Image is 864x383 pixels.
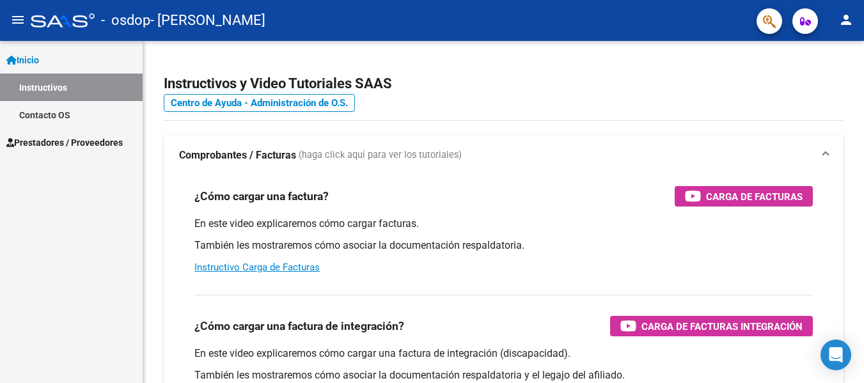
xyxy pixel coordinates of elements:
[6,53,39,67] span: Inicio
[164,135,844,176] mat-expansion-panel-header: Comprobantes / Facturas (haga click aquí para ver los tutoriales)
[194,238,813,253] p: También les mostraremos cómo asociar la documentación respaldatoria.
[838,12,854,27] mat-icon: person
[101,6,150,35] span: - osdop
[194,368,813,382] p: También les mostraremos cómo asociar la documentación respaldatoria y el legajo del afiliado.
[194,187,329,205] h3: ¿Cómo cargar una factura?
[675,186,813,207] button: Carga de Facturas
[706,189,803,205] span: Carga de Facturas
[150,6,265,35] span: - [PERSON_NAME]
[10,12,26,27] mat-icon: menu
[194,217,813,231] p: En este video explicaremos cómo cargar facturas.
[179,148,296,162] strong: Comprobantes / Facturas
[641,318,803,334] span: Carga de Facturas Integración
[299,148,462,162] span: (haga click aquí para ver los tutoriales)
[194,347,813,361] p: En este video explicaremos cómo cargar una factura de integración (discapacidad).
[6,136,123,150] span: Prestadores / Proveedores
[164,94,355,112] a: Centro de Ayuda - Administración de O.S.
[821,340,851,370] div: Open Intercom Messenger
[194,317,404,335] h3: ¿Cómo cargar una factura de integración?
[164,72,844,96] h2: Instructivos y Video Tutoriales SAAS
[194,262,320,273] a: Instructivo Carga de Facturas
[610,316,813,336] button: Carga de Facturas Integración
